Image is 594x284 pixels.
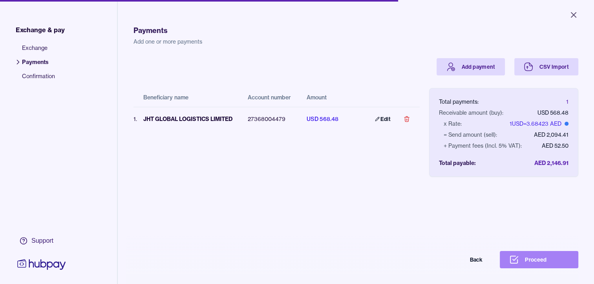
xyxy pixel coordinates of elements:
[413,251,492,268] button: Back
[366,110,400,128] a: Edit
[534,131,568,139] div: AED 2,094.41
[510,120,568,128] div: 1 USD = 3.68423 AED
[439,109,503,117] div: Receivable amount (buy):
[22,72,55,86] span: Confirmation
[439,98,479,106] div: Total payments:
[16,25,65,35] span: Exchange & pay
[542,142,568,150] div: AED 52.50
[133,107,137,131] td: 1 .
[514,58,579,75] a: CSV Import
[241,107,300,131] td: 27368004479
[537,109,568,117] div: USD 568.48
[500,251,578,268] button: Proceed
[534,159,568,167] div: AED 2,146.91
[31,236,53,245] div: Support
[16,233,68,249] a: Support
[22,44,55,58] span: Exchange
[22,58,55,72] span: Payments
[444,131,497,139] div: = Send amount (sell):
[133,38,578,46] p: Add one or more payments
[439,159,476,167] div: Total payable:
[300,107,359,131] td: USD 568.48
[133,25,578,36] h1: Payments
[444,142,522,150] div: + Payment fees (Incl. 5% VAT):
[437,58,505,75] a: Add payment
[137,107,241,131] td: JHT GLOBAL LOGISTICS LIMITED
[137,88,241,107] th: Beneficiary name
[566,98,568,106] div: 1
[559,6,588,24] button: Close
[241,88,300,107] th: Account number
[300,88,359,107] th: Amount
[444,120,462,128] div: x Rate:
